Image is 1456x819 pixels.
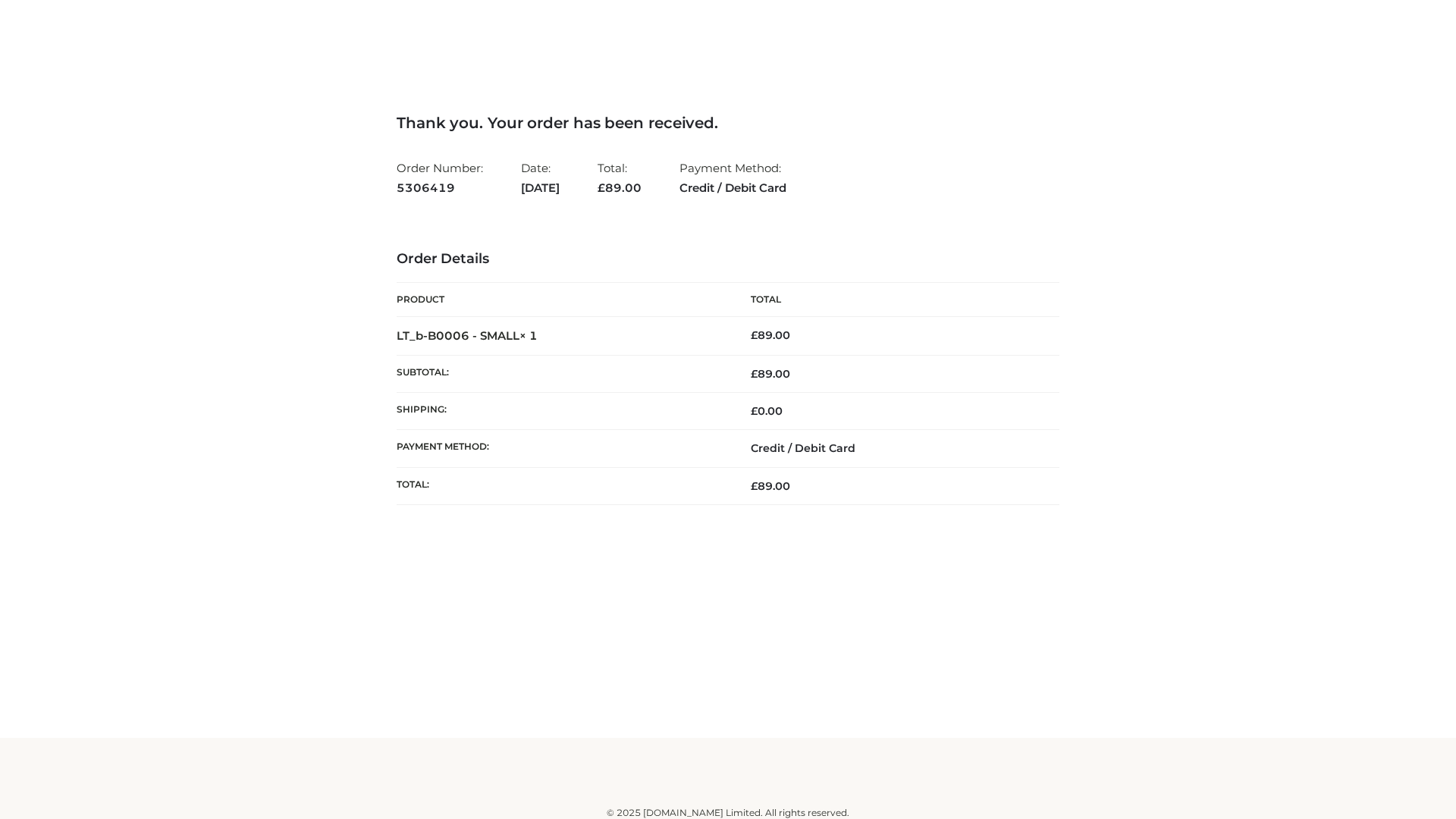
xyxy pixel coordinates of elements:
th: Payment method: [397,430,728,467]
span: 89.00 [598,180,642,195]
li: Date: [521,155,560,201]
h3: Order Details [397,251,1059,268]
strong: Credit / Debit Card [679,178,786,198]
th: Product [397,283,728,317]
span: £ [751,367,758,381]
strong: LT_b-B0006 - SMALL [397,328,538,343]
span: £ [751,404,758,418]
strong: [DATE] [521,178,560,198]
strong: 5306419 [397,178,483,198]
strong: × 1 [519,328,538,343]
bdi: 0.00 [751,404,783,418]
li: Payment Method: [679,155,786,201]
span: £ [751,328,758,342]
bdi: 89.00 [751,328,790,342]
th: Subtotal: [397,355,728,392]
li: Total: [598,155,642,201]
span: 89.00 [751,367,790,381]
td: Credit / Debit Card [728,430,1059,467]
th: Total [728,283,1059,317]
span: £ [598,180,605,195]
h3: Thank you. Your order has been received. [397,114,1059,132]
li: Order Number: [397,155,483,201]
th: Shipping: [397,393,728,430]
th: Total: [397,467,728,504]
span: 89.00 [751,479,790,493]
span: £ [751,479,758,493]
